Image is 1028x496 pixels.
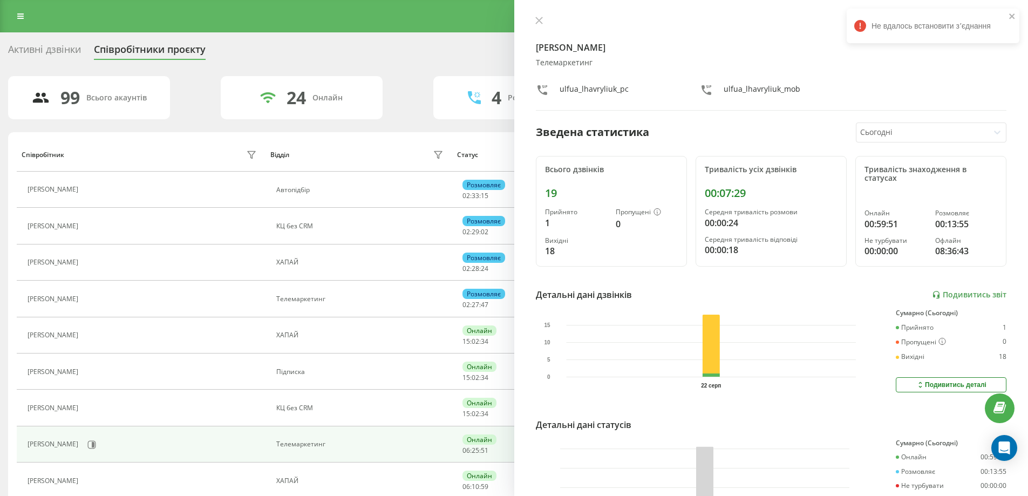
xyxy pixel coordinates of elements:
div: Прийнято [896,324,934,331]
div: 00:13:55 [935,218,997,230]
div: 00:00:00 [864,244,927,257]
div: Онлайн [462,471,496,481]
div: 1 [545,216,607,229]
div: Open Intercom Messenger [991,435,1017,461]
div: 18 [545,244,607,257]
span: 02 [472,409,479,418]
text: 5 [547,357,550,363]
div: 18 [999,353,1006,361]
div: ulfua_lhavryliuk_pc [560,84,629,99]
div: Сумарно (Сьогодні) [896,439,1006,447]
span: 15 [462,409,470,418]
div: 00:07:29 [705,187,838,200]
div: 00:59:51 [864,218,927,230]
span: 06 [462,446,470,455]
div: 08:36:43 [935,244,997,257]
span: 34 [481,373,488,382]
div: : : [462,228,488,236]
span: 02 [462,227,470,236]
div: [PERSON_NAME] [28,477,81,485]
div: Розмовляє [462,253,505,263]
div: Онлайн [896,453,927,461]
span: 27 [472,300,479,309]
div: : : [462,192,488,200]
div: 00:59:51 [981,453,1006,461]
div: Розмовляє [896,468,935,475]
div: Онлайн [864,209,927,217]
div: 1 [1003,324,1006,331]
div: : : [462,483,488,491]
div: Не турбувати [896,482,944,490]
span: 06 [462,482,470,491]
span: 15 [481,191,488,200]
div: 24 [287,87,306,108]
button: Подивитись деталі [896,377,1006,392]
div: ХАПАЙ [276,477,446,485]
div: [PERSON_NAME] [28,404,81,412]
div: Розмовляє [935,209,997,217]
div: Тривалість знаходження в статусах [864,165,997,184]
span: 29 [472,227,479,236]
text: 10 [544,339,550,345]
span: 28 [472,264,479,273]
div: Тривалість усіх дзвінків [705,165,838,174]
div: ulfua_lhavryliuk_mob [724,84,800,99]
div: Офлайн [935,237,997,244]
h4: [PERSON_NAME] [536,41,1007,54]
div: [PERSON_NAME] [28,259,81,266]
span: 02 [472,337,479,346]
div: Середня тривалість розмови [705,208,838,216]
div: 00:00:00 [981,482,1006,490]
div: КЦ без CRM [276,404,446,412]
div: Середня тривалість відповіді [705,236,838,243]
div: [PERSON_NAME] [28,440,81,448]
div: Відділ [270,151,289,159]
span: 15 [462,373,470,382]
div: Активні дзвінки [8,44,81,60]
div: : : [462,374,488,382]
div: КЦ без CRM [276,222,446,230]
div: Не турбувати [864,237,927,244]
div: Онлайн [312,93,343,103]
div: 00:13:55 [981,468,1006,475]
span: 02 [462,191,470,200]
div: [PERSON_NAME] [28,368,81,376]
div: 99 [60,87,80,108]
div: Сумарно (Сьогодні) [896,309,1006,317]
div: [PERSON_NAME] [28,186,81,193]
span: 51 [481,446,488,455]
span: 34 [481,409,488,418]
div: Онлайн [462,325,496,336]
div: Онлайн [462,362,496,372]
a: Подивитись звіт [932,290,1006,300]
div: Телемаркетинг [536,58,1007,67]
div: : : [462,410,488,418]
div: Розмовляють [508,93,560,103]
div: Вихідні [896,353,924,361]
div: Онлайн [462,434,496,445]
div: [PERSON_NAME] [28,222,81,230]
button: close [1009,12,1016,22]
div: Прийнято [545,208,607,216]
div: ХАПАЙ [276,259,446,266]
div: Статус [457,151,478,159]
div: 0 [1003,338,1006,346]
div: Онлайн [462,398,496,408]
span: 34 [481,337,488,346]
div: Розмовляє [462,216,505,226]
div: 19 [545,187,678,200]
div: : : [462,338,488,345]
div: 4 [492,87,501,108]
div: Всього акаунтів [86,93,147,103]
text: 22 серп [701,383,721,389]
div: Зведена статистика [536,124,649,140]
div: [PERSON_NAME] [28,331,81,339]
div: Пропущені [616,208,678,217]
span: 02 [462,264,470,273]
div: 00:00:18 [705,243,838,256]
div: Детальні дані дзвінків [536,288,632,301]
div: Співробітники проєкту [94,44,206,60]
text: 15 [544,322,550,328]
div: : : [462,301,488,309]
div: 0 [616,218,678,230]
